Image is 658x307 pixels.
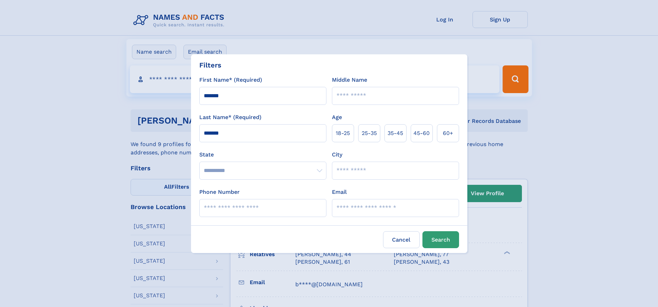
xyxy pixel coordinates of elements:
[332,188,347,196] label: Email
[362,129,377,137] span: 25‑35
[332,151,342,159] label: City
[199,60,221,70] div: Filters
[199,188,240,196] label: Phone Number
[332,113,342,121] label: Age
[332,76,367,84] label: Middle Name
[443,129,453,137] span: 60+
[199,151,326,159] label: State
[383,231,420,248] label: Cancel
[199,76,262,84] label: First Name* (Required)
[199,113,261,121] label: Last Name* (Required)
[388,129,403,137] span: 35‑45
[413,129,430,137] span: 45‑60
[422,231,459,248] button: Search
[336,129,350,137] span: 18‑25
